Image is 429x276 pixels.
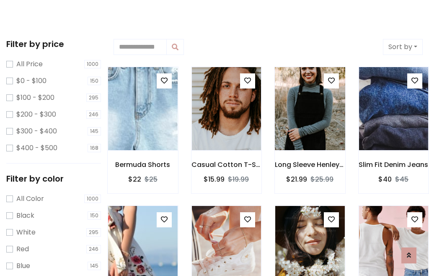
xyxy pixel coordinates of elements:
span: 168 [88,144,101,152]
span: 246 [86,245,101,253]
span: 150 [88,211,101,220]
span: 246 [86,110,101,119]
label: White [16,227,36,237]
span: 150 [88,77,101,85]
del: $45 [395,174,408,184]
del: $25.99 [310,174,333,184]
label: Black [16,211,34,221]
button: Sort by [383,39,423,55]
label: Red [16,244,29,254]
span: 145 [88,127,101,135]
label: $400 - $500 [16,143,57,153]
del: $25 [145,174,158,184]
h6: Bermuda Shorts [108,161,178,169]
label: All Color [16,194,44,204]
h6: Slim Fit Denim Jeans [359,161,429,169]
h6: $22 [128,175,141,183]
span: 295 [86,94,101,102]
label: $300 - $400 [16,126,57,136]
h6: Long Sleeve Henley T-Shirt [275,161,345,169]
span: 145 [88,262,101,270]
label: $100 - $200 [16,93,54,103]
span: 1000 [84,195,101,203]
h6: Casual Cotton T-Shirt [191,161,262,169]
h6: $21.99 [286,175,307,183]
span: 1000 [84,60,101,68]
h5: Filter by price [6,39,101,49]
del: $19.99 [228,174,249,184]
label: All Price [16,59,43,69]
span: 295 [86,228,101,237]
label: $200 - $300 [16,109,56,120]
h5: Filter by color [6,174,101,184]
h6: $40 [378,175,392,183]
h6: $15.99 [204,175,225,183]
label: Blue [16,261,30,271]
label: $0 - $100 [16,76,47,86]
